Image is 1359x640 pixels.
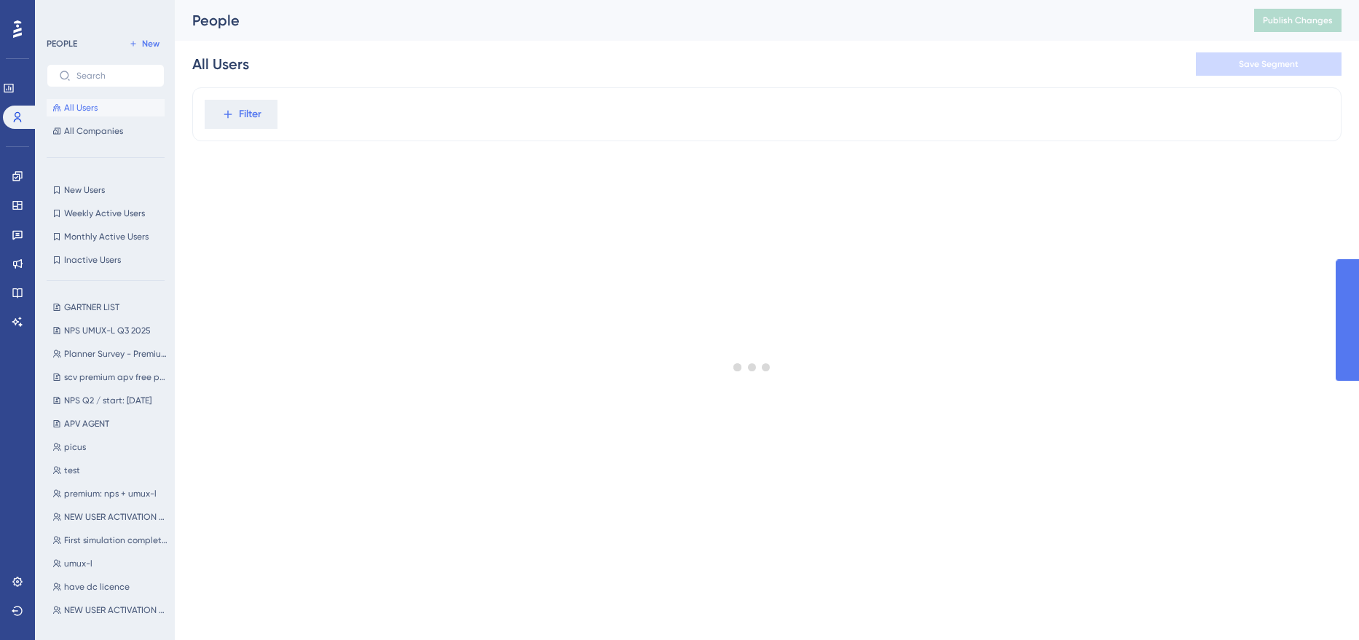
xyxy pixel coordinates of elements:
span: New Users [64,184,105,196]
span: Monthly Active Users [64,231,149,242]
span: have dc licence [64,581,130,593]
button: NEW USER ACTIVATION WITH ACTIVE AGENT [47,508,173,526]
input: Search [76,71,152,81]
button: Save Segment [1196,52,1342,76]
span: NEW USER ACTIVATION WITH ACTIVE AGENT [64,511,168,523]
button: Monthly Active Users [47,228,165,245]
span: test [64,465,80,476]
iframe: UserGuiding AI Assistant Launcher [1298,582,1342,626]
span: NPS Q2 / start: [DATE] [64,395,151,406]
button: test [47,462,173,479]
button: scv premium apv free popup [47,368,173,386]
span: New [142,38,159,50]
span: Weekly Active Users [64,208,145,219]
span: Save Segment [1239,58,1299,70]
button: Publish Changes [1254,9,1342,32]
span: GARTNER LIST [64,301,119,313]
button: First simulation completed [47,532,173,549]
button: picus [47,438,173,456]
span: scv premium apv free popup [64,371,168,383]
button: NPS UMUX-L Q3 2025 [47,322,173,339]
button: Weekly Active Users [47,205,165,222]
div: PEOPLE [47,38,77,50]
button: NEW USER ACTIVATION NO AGENT [47,601,173,619]
div: All Users [192,54,249,74]
button: New [124,35,165,52]
span: NEW USER ACTIVATION NO AGENT [64,604,168,616]
span: APV AGENT [64,418,109,430]
span: NPS UMUX-L Q3 2025 [64,325,151,336]
span: Publish Changes [1263,15,1333,26]
button: Planner Survey - Premium Users [47,345,173,363]
button: Inactive Users [47,251,165,269]
button: GARTNER LIST [47,299,173,316]
span: umux-l [64,558,92,569]
button: All Users [47,99,165,116]
span: Inactive Users [64,254,121,266]
button: premium: nps + umux-l [47,485,173,502]
button: All Companies [47,122,165,140]
span: picus [64,441,86,453]
button: umux-l [47,555,173,572]
span: First simulation completed [64,534,168,546]
button: NPS Q2 / start: [DATE] [47,392,173,409]
span: premium: nps + umux-l [64,488,157,499]
span: All Companies [64,125,123,137]
span: All Users [64,102,98,114]
button: APV AGENT [47,415,173,432]
span: Planner Survey - Premium Users [64,348,168,360]
div: People [192,10,1218,31]
button: have dc licence [47,578,173,596]
button: New Users [47,181,165,199]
